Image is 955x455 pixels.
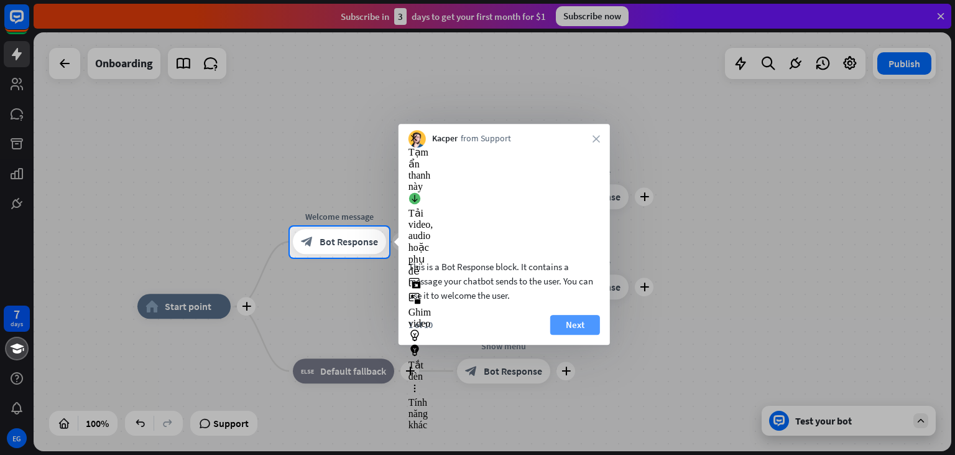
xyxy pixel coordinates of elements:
button: Next [550,315,600,335]
i: block_bot_response [301,236,313,248]
span: Kacper [432,133,458,145]
div: This is a Bot Response block. It contains a message your chatbot sends to the user. You can use i... [408,260,600,303]
span: from Support [461,133,511,145]
button: Open LiveChat chat widget [10,5,47,42]
span: Bot Response [320,236,378,248]
i: close [593,135,600,143]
